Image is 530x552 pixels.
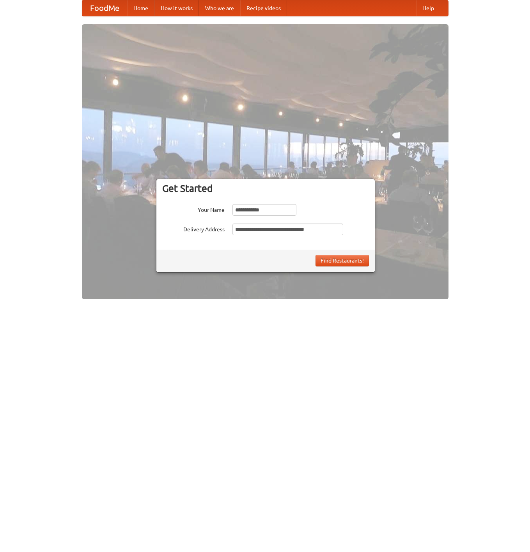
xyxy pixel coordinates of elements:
a: Home [127,0,154,16]
a: Who we are [199,0,240,16]
a: Recipe videos [240,0,287,16]
a: How it works [154,0,199,16]
label: Delivery Address [162,224,225,233]
a: FoodMe [82,0,127,16]
a: Help [416,0,440,16]
label: Your Name [162,204,225,214]
h3: Get Started [162,183,369,194]
button: Find Restaurants! [316,255,369,266]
